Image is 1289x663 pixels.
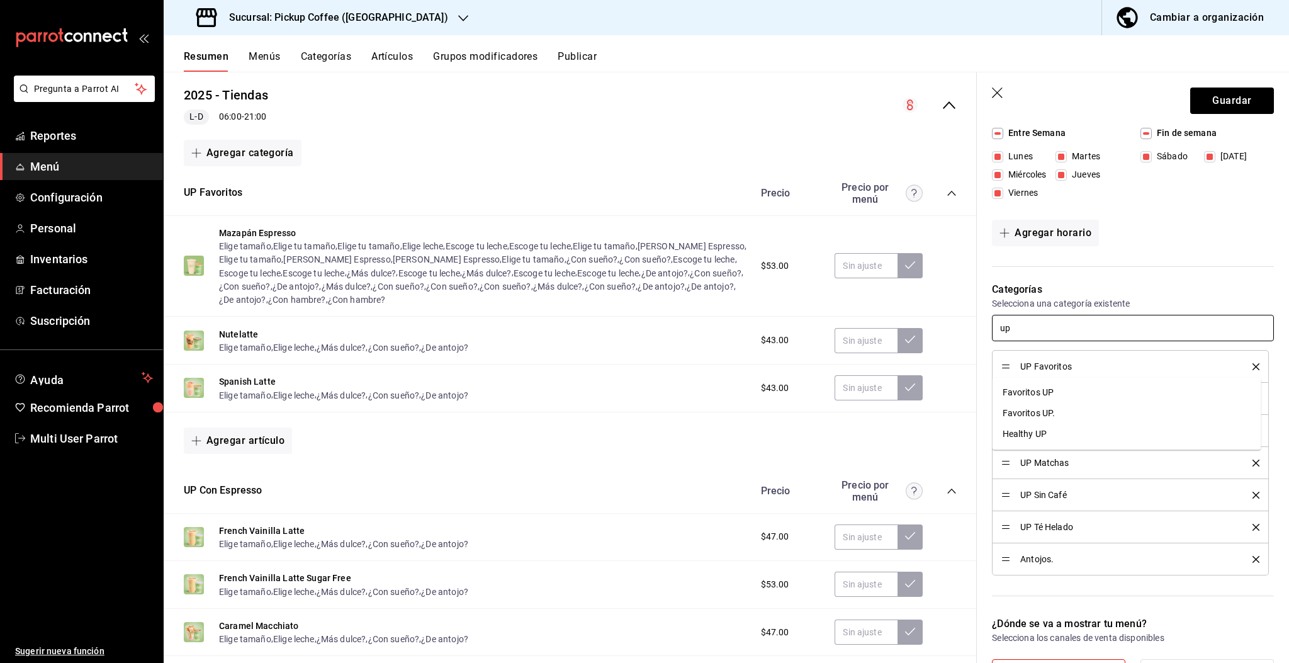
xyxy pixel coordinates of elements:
[992,297,1274,310] p: Selecciona una categoría existente
[30,430,153,447] span: Multi User Parrot
[317,389,366,402] button: ¿Más dulce?
[1244,556,1259,563] button: delete
[219,537,468,550] div: , , , ,
[219,293,266,306] button: ¿De antojo?
[371,50,413,72] button: Artículos
[184,86,268,105] button: 2025 - Tiendas
[690,267,741,280] button: ¿Con sueño?
[619,253,671,266] button: ¿Con sueño?
[368,538,420,550] button: ¿Con sueño?
[761,530,789,543] span: $47.00
[184,186,242,200] button: UP Favoritos
[30,312,153,329] span: Suscripción
[558,50,597,72] button: Publicar
[219,389,271,402] button: Elige tamaño
[347,267,397,280] button: ¿Más dulce?
[533,280,583,293] button: ¿Más dulce?
[1020,458,1234,467] span: UP Matchas
[433,50,538,72] button: Grupos modificadores
[219,267,281,280] button: Escoge tu leche
[184,484,262,498] button: UP Con Espresso
[993,382,1261,403] li: Favoritos UP
[638,280,685,293] button: ¿De antojo?
[446,240,507,252] button: Escoge tu leche
[1020,490,1234,499] span: UP Sin Café
[219,280,271,293] button: ¿Con sueño?
[219,341,468,354] div: , , , ,
[219,572,351,584] button: French Vainilla Latte Sugar Free
[585,280,636,293] button: ¿Con sueño?
[748,485,829,497] div: Precio
[30,127,153,144] span: Reportes
[573,240,635,252] button: Elige tu tamaño
[317,538,366,550] button: ¿Más dulce?
[184,622,204,642] img: Preview
[638,240,745,252] button: [PERSON_NAME] Espresso
[992,282,1274,297] p: Categorías
[641,267,689,280] button: ¿De antojo?
[462,267,512,280] button: ¿Más dulce?
[835,375,898,400] input: Sin ajuste
[30,399,153,416] span: Recomienda Parrot
[1244,524,1259,531] button: delete
[219,240,271,252] button: Elige tamaño
[1020,523,1234,531] span: UP Té Helado
[835,572,898,597] input: Sin ajuste
[1190,88,1274,114] button: Guardar
[219,239,748,306] div: , , , , , , , , , , , , , , , , , , , , , , , , , , , , , , , , , , , ,
[317,341,366,354] button: ¿Más dulce?
[514,267,575,280] button: Escoge tu leche
[219,584,468,598] div: , , , ,
[992,632,1274,644] p: Selecciona los canales de venta disponibles
[219,620,299,632] button: Caramel Macchiato
[30,370,137,385] span: Ayuda
[30,220,153,237] span: Personal
[273,538,315,550] button: Elige leche
[1020,555,1234,564] span: Antojos.
[368,341,420,354] button: ¿Con sueño?
[1152,127,1217,140] span: Fin de semana
[1152,150,1188,163] span: Sábado
[14,76,155,102] button: Pregunta a Parrot AI
[1003,127,1066,140] span: Entre Semana
[761,626,789,639] span: $47.00
[566,253,618,266] button: ¿Con sueño?
[219,10,448,25] h3: Sucursal: Pickup Coffee ([GEOGRAPHIC_DATA])
[761,259,789,273] span: $53.00
[835,253,898,278] input: Sin ajuste
[426,280,478,293] button: ¿Con sueño?
[219,227,296,239] button: Mazapán Espresso
[30,189,153,206] span: Configuración
[184,527,204,547] img: Preview
[34,82,135,96] span: Pregunta a Parrot AI
[317,586,366,598] button: ¿Más dulce?
[373,280,424,293] button: ¿Con sueño?
[368,633,420,645] button: ¿Con sueño?
[1215,150,1247,163] span: [DATE]
[184,140,301,166] button: Agregar categoría
[328,293,386,306] button: ¿Con hambre?
[835,620,898,645] input: Sin ajuste
[687,280,734,293] button: ¿De antojo?
[673,253,735,266] button: Escoge tu leche
[219,328,258,341] button: Nutelatte
[502,253,564,266] button: Elige tu tamaño
[184,574,204,594] img: Preview
[219,375,276,388] button: Spanish Latte
[1150,9,1264,26] div: Cambiar a organización
[1020,362,1234,371] span: UP Favoritos
[1003,186,1038,200] span: Viernes
[1244,363,1259,370] button: delete
[184,110,208,123] span: L-D
[283,253,390,266] button: [PERSON_NAME] Espresso
[1244,460,1259,467] button: delete
[748,187,829,199] div: Precio
[317,633,366,645] button: ¿Más dulce?
[15,645,153,658] span: Sugerir nueva función
[947,188,957,198] button: collapse-category-row
[368,389,420,402] button: ¿Con sueño?
[835,524,898,550] input: Sin ajuste
[322,280,371,293] button: ¿Más dulce?
[184,331,204,351] img: Preview
[577,267,639,280] button: Escoge tu leche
